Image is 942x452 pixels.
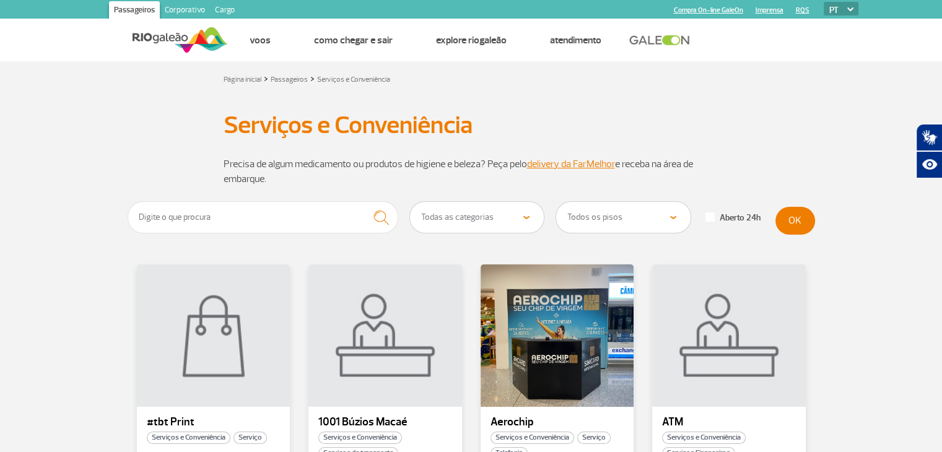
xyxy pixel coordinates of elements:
a: Serviços e Conveniência [317,75,390,84]
p: #tbt Print [147,416,281,428]
span: Serviço [577,432,611,444]
p: ATM [662,416,796,428]
a: Explore RIOgaleão [436,34,507,46]
a: delivery da FarMelhor [527,158,615,170]
span: Serviços e Conveniência [147,432,230,444]
button: Abrir recursos assistivos. [916,151,942,178]
label: Aberto 24h [705,212,761,224]
a: > [264,71,268,85]
a: Atendimento [550,34,601,46]
a: > [310,71,315,85]
a: Passageiros [271,75,308,84]
span: Serviços e Conveniência [318,432,402,444]
a: Passageiros [109,1,160,21]
a: Imprensa [756,6,783,14]
input: Digite o que procura [128,201,399,233]
h1: Serviços e Conveniência [224,115,719,136]
p: 1001 Búzios Macaé [318,416,452,428]
a: Compra On-line GaleOn [674,6,743,14]
div: Plugin de acessibilidade da Hand Talk. [916,124,942,178]
a: RQS [796,6,809,14]
span: Serviço [233,432,267,444]
a: Corporativo [160,1,210,21]
a: Página inicial [224,75,261,84]
button: Abrir tradutor de língua de sinais. [916,124,942,151]
span: Serviços e Conveniência [662,432,746,444]
button: OK [775,207,815,235]
span: Serviços e Conveniência [491,432,574,444]
a: Como chegar e sair [314,34,393,46]
a: Cargo [210,1,240,21]
p: Precisa de algum medicamento ou produtos de higiene e beleza? Peça pelo e receba na área de embar... [224,157,719,186]
a: Voos [250,34,271,46]
p: Aerochip [491,416,624,428]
